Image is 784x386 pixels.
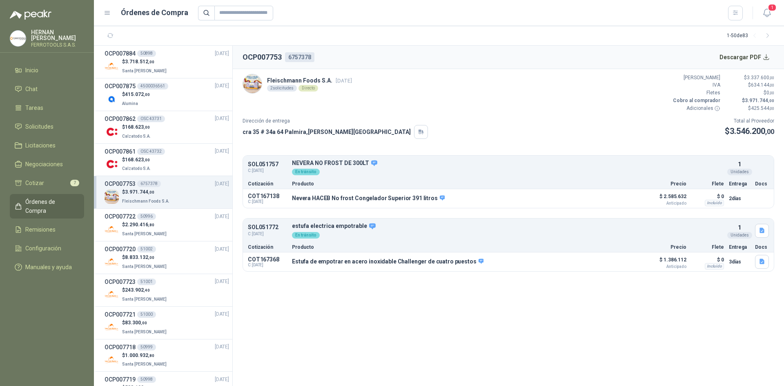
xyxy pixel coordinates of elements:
a: Inicio [10,62,84,78]
div: Unidades [727,232,752,239]
p: Dirección de entrega [243,117,428,125]
span: Anticipado [646,265,686,269]
p: HERNAN [PERSON_NAME] [31,29,84,41]
img: Company Logo [105,222,119,237]
span: [DATE] [215,180,229,188]
span: Licitaciones [25,141,56,150]
span: ,80 [148,353,154,358]
div: 6757378 [137,181,161,187]
p: COT167138 [248,193,287,199]
p: $ [122,319,168,327]
span: Santa [PERSON_NAME] [122,69,167,73]
span: [DATE] [215,376,229,384]
span: ,00 [768,98,774,103]
span: [DATE] [215,310,229,318]
p: $ 0 [691,192,724,201]
div: 50998 [137,376,156,383]
a: OCP007861OSC 43732[DATE] Company Logo$168.623,00Calzatodo S.A. [105,147,229,173]
a: OCP007862OSC 43731[DATE] Company Logo$168.623,00Calzatodo S.A. [105,114,229,140]
a: OCP0078754500036561[DATE] Company Logo$415.072,00Alumina [105,82,229,107]
img: Company Logo [10,31,26,46]
img: Company Logo [105,92,119,106]
span: Anticipado [646,201,686,205]
p: Docs [755,245,769,250]
span: [DATE] [215,278,229,286]
p: 2 días [729,194,750,203]
div: 51001 [137,279,156,285]
span: C: [DATE] [248,263,287,268]
a: OCP00788450898[DATE] Company Logo$3.718.512,00Santa [PERSON_NAME] [105,49,229,75]
div: Incluido [705,263,724,270]
p: Cotización [248,245,287,250]
div: 51002 [137,246,156,252]
span: 1.000.932 [125,353,154,358]
p: Precio [646,245,686,250]
p: $ [122,58,168,66]
p: IVA [671,81,720,89]
span: Santa [PERSON_NAME] [122,362,167,366]
span: ,00 [141,321,147,325]
div: OSC 43732 [137,148,165,155]
span: [DATE] [215,115,229,123]
p: $ [725,81,774,89]
p: $ [725,89,774,97]
p: $ [122,221,168,229]
img: Company Logo [105,255,119,269]
span: 243.902 [125,287,150,293]
span: ,80 [148,223,154,227]
p: Flete [691,245,724,250]
button: 1 [759,6,774,20]
img: Company Logo [105,59,119,74]
span: Santa [PERSON_NAME] [122,330,167,334]
p: Estufa de empotrar en acero inoxidable Challenger de cuatro puestos [292,258,483,266]
div: 4500036561 [137,83,168,89]
a: Órdenes de Compra [10,194,84,219]
p: FERROTOOLS S.A.S. [31,42,84,47]
p: Producto [292,245,641,250]
p: Docs [755,181,769,186]
span: [DATE] [215,343,229,351]
span: 8.833.132 [125,254,154,260]
span: 83.300 [125,320,147,326]
p: $ [122,123,152,131]
span: Chat [25,85,38,94]
span: 634.144 [751,82,774,88]
a: Negociaciones [10,156,84,172]
p: cra 35 # 34a 64 Palmira , [PERSON_NAME][GEOGRAPHIC_DATA] [243,127,411,136]
span: ,00 [144,158,150,162]
p: Total al Proveedor [725,117,774,125]
a: OCP00772351001[DATE] Company Logo$243.902,40Santa [PERSON_NAME] [105,277,229,303]
span: 3.337.600 [747,75,774,80]
p: Cobro al comprador [671,97,720,105]
p: 3 días [729,257,750,267]
span: 168.623 [125,157,150,163]
div: 50898 [137,50,156,57]
span: ,00 [144,92,150,97]
span: Santa [PERSON_NAME] [122,232,167,236]
p: $ 1.386.112 [646,255,686,269]
span: [DATE] [215,245,229,253]
span: [DATE] [215,82,229,90]
a: OCP00772151000[DATE] Company Logo$83.300,00Santa [PERSON_NAME] [105,310,229,336]
span: 3.971.744 [125,189,154,195]
p: [PERSON_NAME] [671,74,720,82]
p: $ [122,286,168,294]
p: COT167368 [248,256,287,263]
p: $ [122,352,168,359]
p: Entrega [729,181,750,186]
p: Nevera HACEB No frost Congelador Superior 391 litros [292,195,445,202]
h3: OCP007721 [105,310,136,319]
div: 1 - 50 de 83 [727,29,774,42]
div: En tránsito [292,169,320,175]
div: 2 solicitudes [267,85,297,91]
p: $ [725,97,774,105]
p: Precio [646,181,686,186]
span: Tareas [25,103,43,112]
h3: OCP007718 [105,343,136,352]
a: OCP0077536757378[DATE] Company Logo$3.971.744,00Fleischmann Foods S.A. [105,179,229,205]
span: 1 [768,4,777,11]
p: Flete [691,181,724,186]
div: Unidades [727,169,752,175]
h3: OCP007722 [105,212,136,221]
span: [DATE] [215,147,229,155]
